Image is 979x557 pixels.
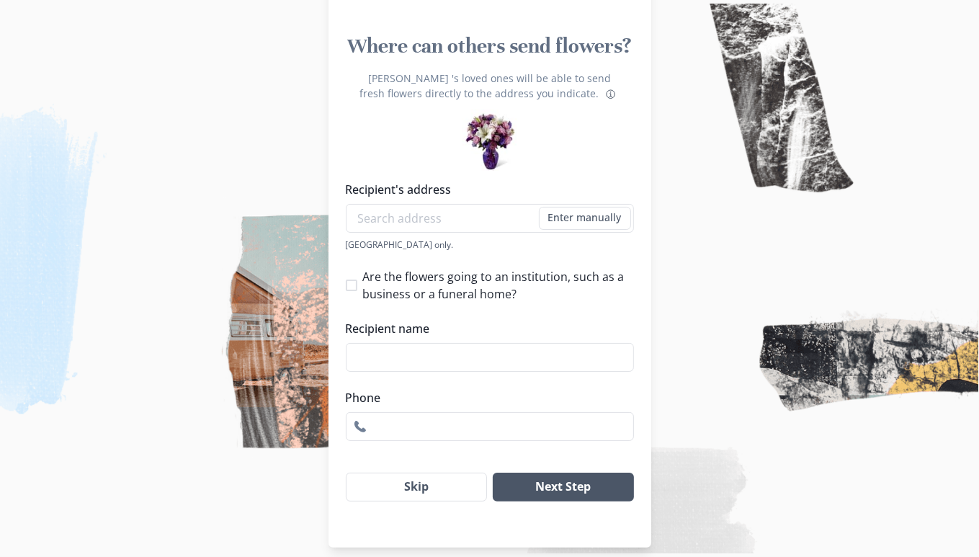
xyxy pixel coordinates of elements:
[346,239,634,251] div: [GEOGRAPHIC_DATA] only.
[539,207,631,230] button: Enter manually
[346,181,625,198] label: Recipient's address
[462,110,517,164] div: Preview of some flower bouquets
[493,473,633,502] button: Next Step
[346,320,625,337] label: Recipient name
[346,204,634,233] input: Search address
[346,389,625,406] label: Phone
[346,71,634,104] p: [PERSON_NAME] 's loved ones will be able to send fresh flowers directly to the address you indicate.
[602,86,620,103] button: About flower deliveries
[346,33,634,59] h1: Where can others send flowers?
[346,473,488,502] button: Skip
[363,268,634,303] span: Are the flowers going to an institution, such as a business or a funeral home?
